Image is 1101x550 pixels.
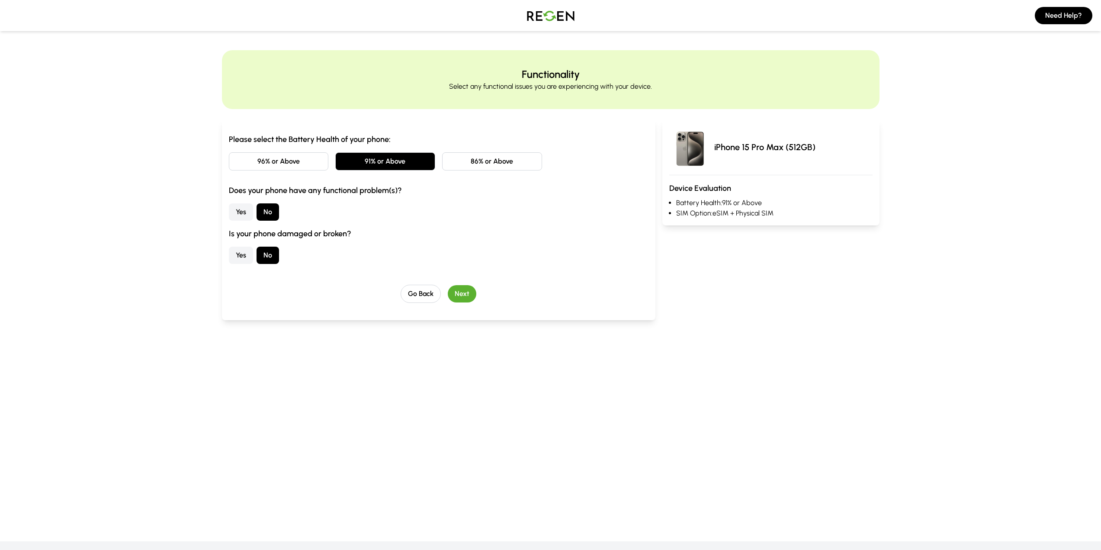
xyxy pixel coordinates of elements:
[448,285,476,302] button: Next
[669,126,711,168] img: iPhone 15 Pro Max
[442,152,542,170] button: 86% or Above
[257,247,279,264] button: No
[229,184,649,196] h3: Does your phone have any functional problem(s)?
[522,68,580,81] h2: Functionality
[676,198,872,208] li: Battery Health: 91% or Above
[257,203,279,221] button: No
[669,182,872,194] h3: Device Evaluation
[229,203,253,221] button: Yes
[335,152,435,170] button: 91% or Above
[714,141,815,153] p: iPhone 15 Pro Max (512GB)
[229,228,649,240] h3: Is your phone damaged or broken?
[229,152,329,170] button: 96% or Above
[229,247,253,264] button: Yes
[401,285,441,303] button: Go Back
[229,133,649,145] h3: Please select the Battery Health of your phone:
[520,3,581,28] img: Logo
[1035,7,1092,24] button: Need Help?
[676,208,872,219] li: SIM Option: eSIM + Physical SIM
[449,81,652,92] p: Select any functional issues you are experiencing with your device.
